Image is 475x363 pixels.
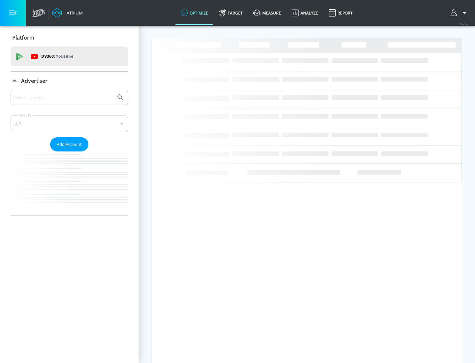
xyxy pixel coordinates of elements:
[41,53,73,60] p: DV360:
[11,28,128,47] div: Platform
[175,1,213,25] a: optimize
[213,1,248,25] a: Target
[11,90,128,215] div: Advertiser
[459,22,468,25] span: v 4.24.0
[56,53,73,60] p: Youtube
[13,93,113,102] input: Search by name
[323,1,358,25] a: Report
[11,115,128,132] div: A-Z
[21,77,47,84] p: Advertiser
[57,141,82,148] span: Add Account
[11,151,128,215] nav: list of Advertiser
[50,137,88,151] button: Add Account
[11,72,128,90] div: Advertiser
[286,1,323,25] a: Analyze
[64,10,83,16] div: Atrium
[52,8,83,18] a: Atrium
[248,1,286,25] a: measure
[12,34,34,41] p: Platform
[19,113,33,117] label: Sort By
[11,47,128,66] div: DV360: Youtube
